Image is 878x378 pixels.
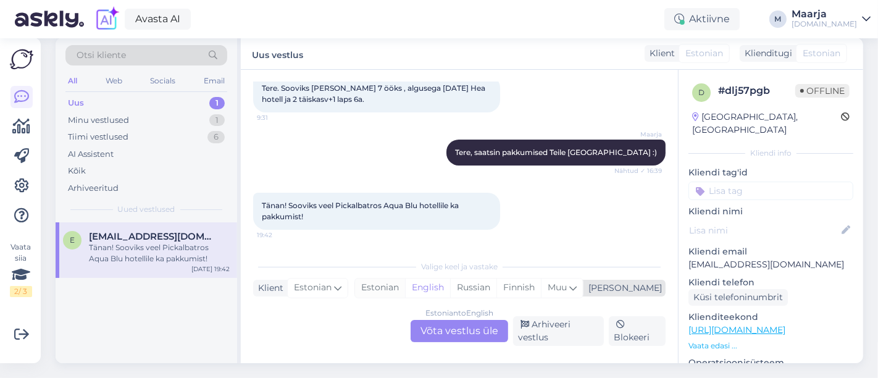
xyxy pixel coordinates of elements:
div: Estonian to English [425,308,493,319]
p: Vaata edasi ... [688,340,853,351]
p: Kliendi nimi [688,205,853,218]
p: Operatsioonisüsteem [688,356,853,369]
p: Kliendi telefon [688,276,853,289]
a: Avasta AI [125,9,191,30]
span: Otsi kliente [77,49,126,62]
div: # dlj57pgb [718,83,795,98]
div: Arhiveeri vestlus [513,316,604,346]
div: Maarja [792,9,857,19]
span: e [70,235,75,245]
div: 2 / 3 [10,286,32,297]
span: Uued vestlused [118,204,175,215]
div: [DOMAIN_NAME] [792,19,857,29]
div: Vaata siia [10,241,32,297]
input: Lisa tag [688,182,853,200]
div: 1 [209,97,225,109]
div: Kliendi info [688,148,853,159]
div: [PERSON_NAME] [583,282,662,295]
label: Uus vestlus [252,45,303,62]
div: [GEOGRAPHIC_DATA], [GEOGRAPHIC_DATA] [692,111,841,136]
div: Web [103,73,125,89]
img: Askly Logo [10,48,33,71]
div: Uus [68,97,84,109]
span: Muu [548,282,567,293]
div: Email [201,73,227,89]
span: erikaviil@hotmail.com [89,231,217,242]
div: Estonian [355,279,405,297]
a: Maarja[DOMAIN_NAME] [792,9,871,29]
span: Maarja [616,130,662,139]
span: 9:31 [257,113,303,122]
div: English [405,279,450,297]
span: Nähtud ✓ 16:39 [614,166,662,175]
span: Tänan! Sooviks veel Pickalbatros Aqua Blu hotellile ka pakkumist! [262,201,461,221]
div: Minu vestlused [68,114,129,127]
div: Aktiivne [664,8,740,30]
img: explore-ai [94,6,120,32]
input: Lisa nimi [689,224,839,237]
div: Klient [253,282,283,295]
p: Kliendi email [688,245,853,258]
div: 1 [209,114,225,127]
div: Küsi telefoninumbrit [688,289,788,306]
div: M [769,10,787,28]
div: Klienditugi [740,47,792,60]
div: Finnish [496,279,541,297]
div: Tänan! Sooviks veel Pickalbatros Aqua Blu hotellile ka pakkumist! [89,242,230,264]
span: d [698,88,704,97]
div: AI Assistent [68,148,114,161]
span: 19:42 [257,230,303,240]
div: Valige keel ja vastake [253,261,666,272]
div: Võta vestlus üle [411,320,508,342]
div: [DATE] 19:42 [191,264,230,274]
div: Russian [450,279,496,297]
span: Offline [795,84,850,98]
p: Klienditeekond [688,311,853,324]
span: Tere, saatsin pakkumised Teile [GEOGRAPHIC_DATA] :) [455,148,657,157]
p: [EMAIL_ADDRESS][DOMAIN_NAME] [688,258,853,271]
a: [URL][DOMAIN_NAME] [688,324,785,335]
div: Socials [148,73,178,89]
p: Kliendi tag'id [688,166,853,179]
span: Estonian [294,281,332,295]
div: Klient [645,47,675,60]
div: Tiimi vestlused [68,131,128,143]
div: All [65,73,80,89]
span: Tere. Sooviks [PERSON_NAME] 7 ööks , algusega [DATE] Hea hotell ja 2 täiskasv+1 laps 6a. [262,83,487,104]
div: Kõik [68,165,86,177]
div: Blokeeri [609,316,666,346]
span: Estonian [685,47,723,60]
span: Estonian [803,47,840,60]
div: Arhiveeritud [68,182,119,195]
div: 6 [207,131,225,143]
